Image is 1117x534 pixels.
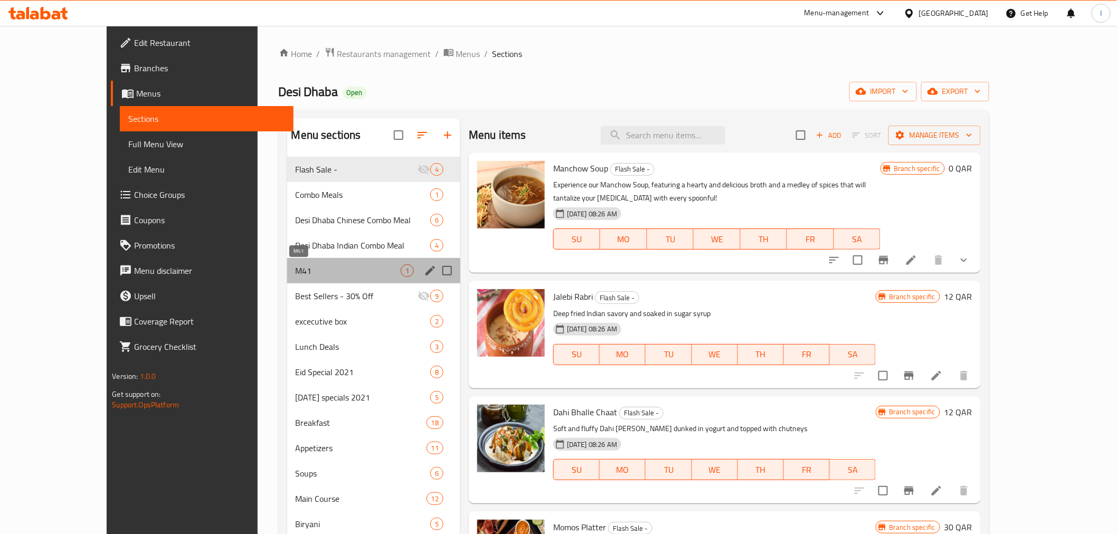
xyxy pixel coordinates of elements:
div: Soups6 [287,461,461,486]
a: Choice Groups [111,182,293,207]
span: Menus [136,87,285,100]
a: Restaurants management [325,47,431,61]
div: items [401,264,414,277]
li: / [317,47,320,60]
a: Edit menu item [930,369,943,382]
span: SA [834,462,872,478]
span: 9 [431,291,443,301]
div: Main Course [296,492,427,505]
span: Select to update [872,365,894,387]
span: 8 [431,367,443,377]
span: [DATE] 08:26 AM [563,440,621,450]
span: Flash Sale - [296,163,418,176]
span: Flash Sale - [611,163,654,175]
span: TU [650,462,687,478]
a: Edit menu item [930,484,943,497]
div: Breakfast18 [287,410,461,435]
span: Version: [112,369,138,383]
div: items [430,340,443,353]
span: Select to update [872,480,894,502]
span: MO [604,462,641,478]
button: sort-choices [821,247,847,273]
span: FR [788,347,826,362]
span: WE [696,347,734,362]
span: Flash Sale - [595,292,639,304]
div: Desi Dhaba Chinese Combo Meal6 [287,207,461,233]
div: Best Sellers - 30% Off9 [287,283,461,309]
div: Desi Dhaba Chinese Combo Meal [296,214,430,226]
span: 3 [431,342,443,352]
button: SU [553,228,600,250]
div: Flash Sale - [610,163,655,176]
button: WE [692,459,738,480]
a: Sections [120,106,293,131]
span: 11 [427,443,443,453]
a: Home [279,47,313,60]
div: Lunch Deals [296,340,430,353]
div: Menu-management [804,7,869,20]
span: MO [604,347,641,362]
button: delete [951,478,977,503]
span: SA [834,347,872,362]
button: export [921,82,989,101]
span: TH [745,232,783,247]
span: Choice Groups [134,188,285,201]
div: Desi Dhaba Indian Combo Meal [296,239,430,252]
a: Edit Menu [120,157,293,182]
div: Combo Meals [296,188,430,201]
span: [DATE] 08:26 AM [563,209,621,219]
button: FR [787,228,834,250]
span: Menus [456,47,480,60]
div: excecutive box2 [287,309,461,334]
button: Manage items [888,126,981,145]
span: 4 [431,165,443,175]
h6: 0 QAR [949,161,972,176]
a: Upsell [111,283,293,309]
span: Add item [812,127,846,144]
span: export [930,85,981,98]
span: excecutive box [296,315,430,328]
button: edit [422,263,438,279]
span: 1 [401,266,413,276]
a: Promotions [111,233,293,258]
span: Flash Sale - [620,407,663,419]
button: SU [553,344,600,365]
span: MO [604,232,643,247]
span: Select to update [847,249,869,271]
span: SA [838,232,877,247]
span: Select all sections [387,124,410,146]
button: FR [784,344,830,365]
span: Breakfast [296,416,427,429]
span: 2 [431,317,443,327]
span: 6 [431,469,443,479]
div: items [430,315,443,328]
span: [DATE] 08:26 AM [563,324,621,334]
div: Ramadan specials 2021 [296,391,430,404]
button: WE [692,344,738,365]
span: Sections [128,112,285,125]
span: Dahi Bhalle Chaat [553,404,617,420]
button: SU [553,459,600,480]
span: TH [742,462,780,478]
div: Combo Meals1 [287,182,461,207]
div: Desi Dhaba Indian Combo Meal4 [287,233,461,258]
span: Biryani [296,518,430,530]
div: items [430,391,443,404]
div: Flash Sale - [619,407,664,419]
span: Manage items [897,129,972,142]
p: Soft and fluffy Dahi [PERSON_NAME] dunked in yogurt and topped with chutneys [553,422,876,435]
button: show more [951,247,977,273]
img: Manchow Soup [477,161,545,228]
span: 1.0.0 [140,369,156,383]
span: 6 [431,215,443,225]
div: items [430,366,443,378]
div: Eid Special 20218 [287,359,461,385]
span: 12 [427,494,443,504]
li: / [436,47,439,60]
span: SU [558,347,595,362]
span: M41 [296,264,401,277]
h2: Menu items [469,127,526,143]
span: 5 [431,519,443,529]
button: delete [951,363,977,388]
